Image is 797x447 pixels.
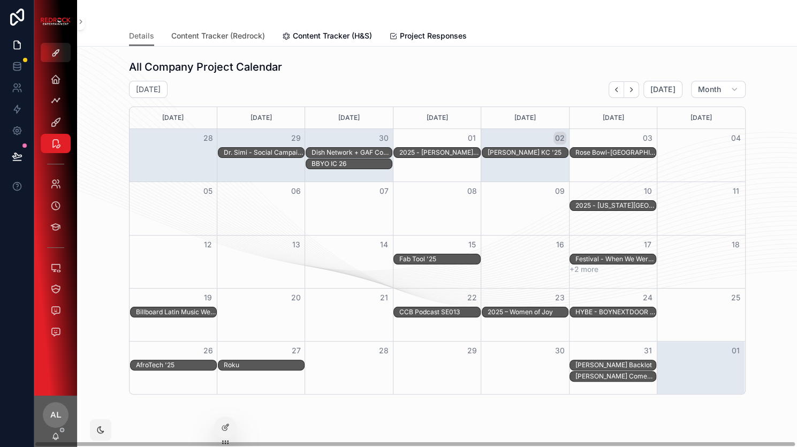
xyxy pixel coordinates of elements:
[575,148,656,157] div: Rose Bowl-UCLA-Penn State
[136,84,161,95] h2: [DATE]
[399,148,480,157] div: 2025 - [PERSON_NAME][GEOGRAPHIC_DATA]
[643,81,682,98] button: [DATE]
[575,201,656,210] div: 2025 - [US_STATE][GEOGRAPHIC_DATA][DEMOGRAPHIC_DATA]
[729,344,742,357] button: 01
[290,238,302,251] button: 13
[641,185,654,198] button: 10
[171,26,265,48] a: Content Tracker (Redrock)
[136,360,216,370] div: AfroTech '25
[377,344,390,357] button: 28
[171,31,265,41] span: Content Tracker (Redrock)
[202,132,215,145] button: 28
[575,360,656,370] div: Harkins Backlot
[50,408,62,421] span: AL
[729,132,742,145] button: 04
[488,308,568,316] div: 2025 – Women of Joy
[553,291,566,304] button: 23
[575,255,656,263] div: Festival - When We Were Young '25
[575,372,656,381] div: [PERSON_NAME] Comedy Special
[312,160,392,168] div: BBYO IC 26
[136,307,216,317] div: Billboard Latin Music Week '25
[488,307,568,317] div: 2025 – Women of Joy
[553,238,566,251] button: 16
[641,238,654,251] button: 17
[641,132,654,145] button: 03
[466,291,479,304] button: 22
[129,107,746,395] div: Month View
[219,107,303,128] div: [DATE]
[641,344,654,357] button: 31
[290,291,302,304] button: 20
[698,85,722,94] span: Month
[224,148,304,157] div: Dr. Simi - Social Campaign
[131,107,215,128] div: [DATE]
[570,265,598,274] button: +2 more
[466,344,479,357] button: 29
[41,18,71,25] img: App logo
[575,148,656,157] div: Rose Bowl-[GEOGRAPHIC_DATA]-[GEOGRAPHIC_DATA]
[488,148,568,157] div: Chappell Roan KC '25
[575,308,656,316] div: HYBE - BOYNEXTDOOR '25
[129,59,282,74] h1: All Company Project Calendar
[575,254,656,264] div: Festival - When We Were Young '25
[553,185,566,198] button: 09
[575,361,656,369] div: [PERSON_NAME] Backlot
[399,307,480,317] div: CCB Podcast SE013
[609,81,624,98] button: Back
[312,159,392,169] div: BBYO IC 26
[129,26,154,47] a: Details
[389,26,467,48] a: Project Responses
[650,85,675,94] span: [DATE]
[466,185,479,198] button: 08
[377,185,390,198] button: 07
[290,185,302,198] button: 06
[641,291,654,304] button: 24
[34,62,77,355] div: scrollable content
[399,254,480,264] div: Fab Tool '25
[282,26,372,48] a: Content Tracker (H&S)
[729,238,742,251] button: 18
[659,107,743,128] div: [DATE]
[399,308,480,316] div: CCB Podcast SE013
[290,132,302,145] button: 29
[136,361,216,369] div: AfroTech '25
[466,132,479,145] button: 01
[399,255,480,263] div: Fab Tool '25
[488,148,568,157] div: [PERSON_NAME] KC '25
[624,81,639,98] button: Next
[136,308,216,316] div: Billboard Latin Music Week '25
[691,81,746,98] button: Month
[483,107,567,128] div: [DATE]
[553,344,566,357] button: 30
[571,107,655,128] div: [DATE]
[293,31,372,41] span: Content Tracker (H&S)
[575,201,656,210] div: 2025 - Colorado Christian Academy
[553,132,566,145] button: 02
[395,107,479,128] div: [DATE]
[307,107,391,128] div: [DATE]
[312,148,392,157] div: Dish Network + GAF Commercial 2025
[466,238,479,251] button: 15
[575,307,656,317] div: HYBE - BOYNEXTDOOR '25
[202,344,215,357] button: 26
[377,132,390,145] button: 30
[575,372,656,381] div: Rob Schneider Comedy Special
[202,291,215,304] button: 19
[202,238,215,251] button: 12
[224,361,304,369] div: Roku
[377,238,390,251] button: 14
[729,291,742,304] button: 25
[399,148,480,157] div: 2025 - Faulkner University
[129,31,154,41] span: Details
[290,344,302,357] button: 27
[400,31,467,41] span: Project Responses
[729,185,742,198] button: 11
[202,185,215,198] button: 05
[224,360,304,370] div: Roku
[377,291,390,304] button: 21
